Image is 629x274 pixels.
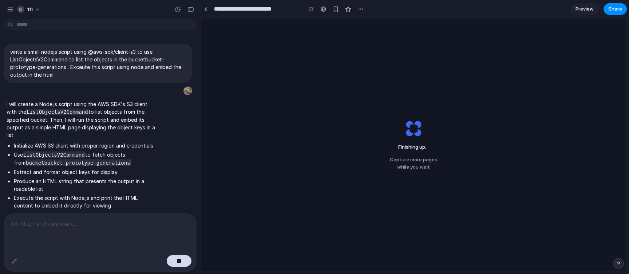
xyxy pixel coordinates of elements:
code: bucketbucket-prototype-generations [25,160,131,166]
span: Share [608,5,622,13]
li: Produce an HTML string that presents the output in a readable list [14,177,157,193]
span: Capture more pages while you wait [390,156,437,170]
span: 111 [27,6,33,13]
p: I will create a Node.js script using the AWS SDK's S3 client with the to list objects from the sp... [7,100,157,139]
code: ListObjectsV2Command [23,152,85,158]
li: Initialize AWS S3 client with proper region and credentials [14,142,157,149]
a: Preview [570,3,599,15]
button: 111 [14,4,44,15]
li: Extract and format object keys for display [14,168,157,176]
code: ListObjectsV2Command [26,109,88,115]
p: write a small nodejs script using @aws-sdk/client-s3 to use ListObjectsV2Command to list the obje... [10,48,186,78]
li: Use to fetch objects from [14,151,157,167]
li: Execute the script with Node.js and print the HTML content to embed it directly for viewing [14,194,157,209]
button: Share [604,3,627,15]
span: Finishing up . [392,144,435,151]
span: Preview [575,5,594,13]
